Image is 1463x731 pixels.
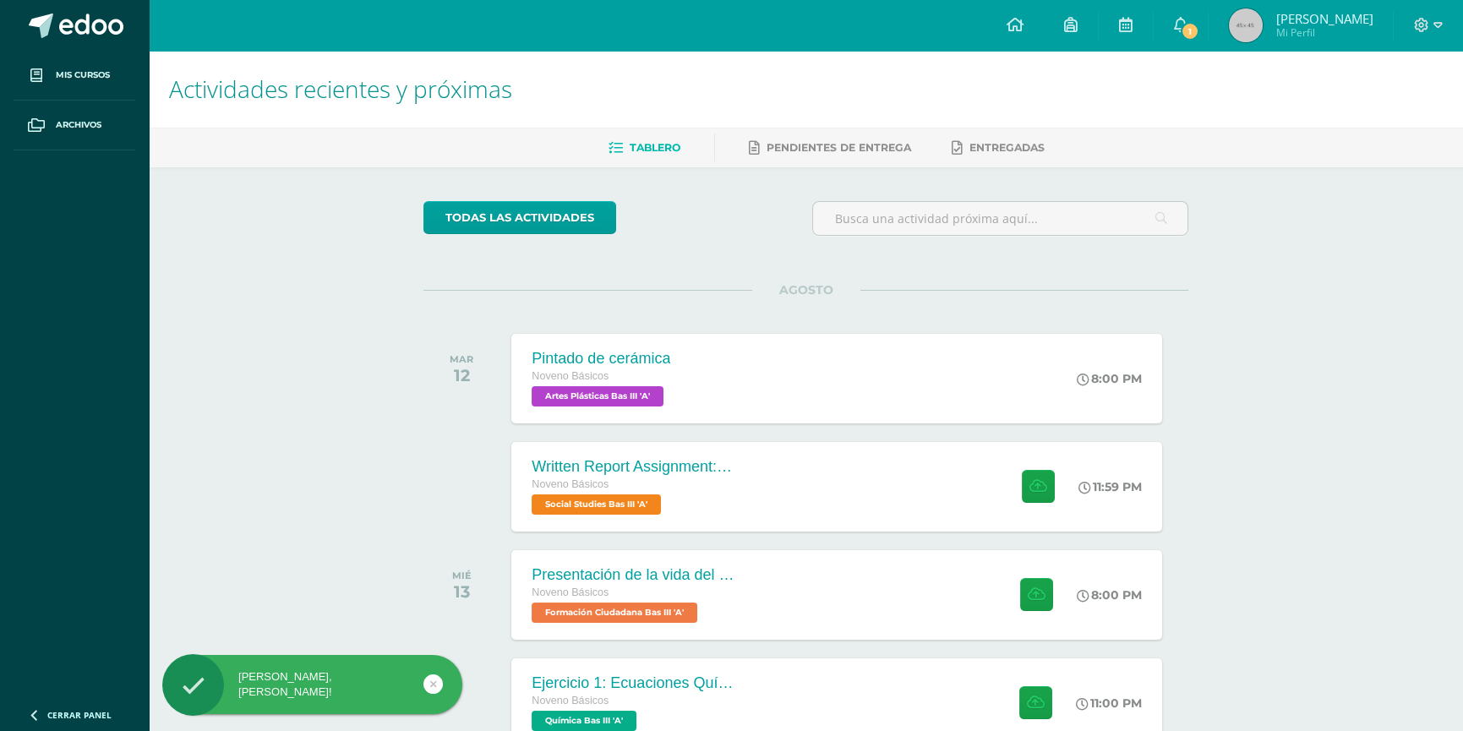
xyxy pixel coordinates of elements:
div: MIÉ [452,570,472,581]
a: Archivos [14,101,135,150]
span: Noveno Básicos [532,370,609,382]
span: Química Bas III 'A' [532,711,636,731]
div: Pintado de cerámica [532,350,670,368]
div: 12 [450,365,473,385]
span: Noveno Básicos [532,586,609,598]
span: Tablero [630,141,680,154]
div: [PERSON_NAME], [PERSON_NAME]! [162,669,462,700]
span: Artes Plásticas Bas III 'A' [532,386,663,406]
span: Social Studies Bas III 'A' [532,494,661,515]
div: Written Report Assignment: How Innovation Is Helping Guatemala Grow [532,458,734,476]
div: 11:59 PM [1078,479,1142,494]
span: Cerrar panel [47,709,112,721]
span: Mi Perfil [1275,25,1373,40]
span: AGOSTO [752,282,860,297]
span: Actividades recientes y próximas [169,73,512,105]
span: Formación Ciudadana Bas III 'A' [532,603,697,623]
img: 45x45 [1229,8,1263,42]
a: Tablero [609,134,680,161]
input: Busca una actividad próxima aquí... [813,202,1187,235]
div: 8:00 PM [1077,371,1142,386]
span: [PERSON_NAME] [1275,10,1373,27]
div: 11:00 PM [1076,696,1142,711]
a: Entregadas [952,134,1045,161]
div: 13 [452,581,472,602]
span: Noveno Básicos [532,478,609,490]
span: Noveno Básicos [532,695,609,706]
span: Mis cursos [56,68,110,82]
a: Pendientes de entrega [749,134,911,161]
a: todas las Actividades [423,201,616,234]
div: Ejercicio 1: Ecuaciones Químicas [532,674,734,692]
span: Archivos [56,118,101,132]
div: 8:00 PM [1077,587,1142,603]
a: Mis cursos [14,51,135,101]
span: 1 [1181,22,1199,41]
span: Pendientes de entrega [767,141,911,154]
div: Presentación de la vida del General [PERSON_NAME]. [532,566,734,584]
span: Entregadas [969,141,1045,154]
div: MAR [450,353,473,365]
